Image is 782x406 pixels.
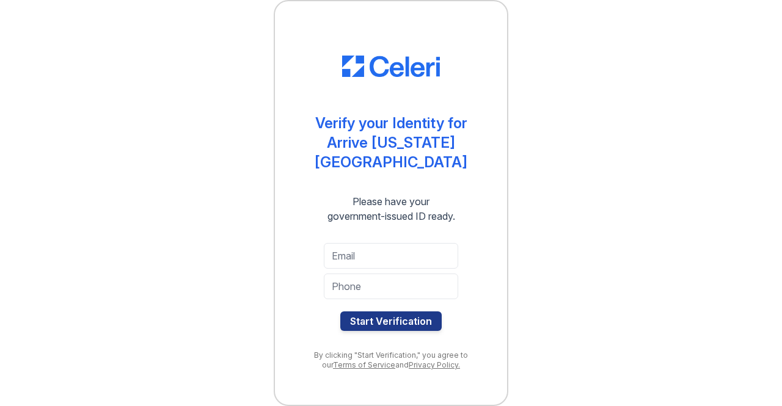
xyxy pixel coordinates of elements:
div: By clicking "Start Verification," you agree to our and [299,350,483,370]
div: Please have your government-issued ID ready. [305,194,477,223]
input: Email [324,243,458,269]
a: Terms of Service [333,360,395,369]
a: Privacy Policy. [409,360,460,369]
div: Verify your Identity for Arrive [US_STATE][GEOGRAPHIC_DATA] [299,114,483,172]
img: CE_Logo_Blue-a8612792a0a2168367f1c8372b55b34899dd931a85d93a1a3d3e32e68fde9ad4.png [342,56,440,78]
input: Phone [324,274,458,299]
button: Start Verification [340,311,442,331]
